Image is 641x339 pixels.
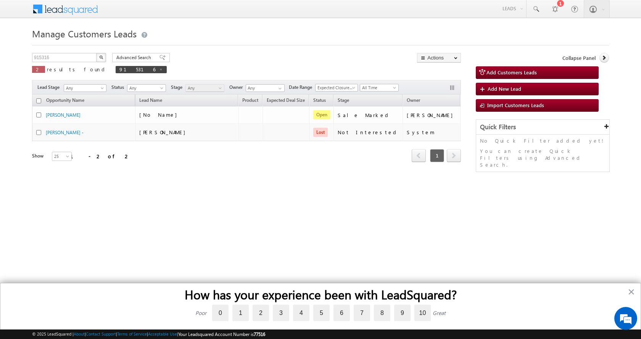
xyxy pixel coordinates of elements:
[274,85,284,92] a: Show All Items
[99,55,103,59] img: Search
[229,84,246,91] span: Owner
[186,85,222,92] span: Any
[139,129,189,135] span: [PERSON_NAME]
[273,305,289,321] label: 3
[316,84,355,91] span: Expected Closure Date
[628,286,635,298] button: Close
[52,153,72,160] span: 25
[480,137,606,144] p: No Quick Filter added yet!
[417,53,461,63] button: Actions
[47,66,108,72] span: results found
[486,69,537,76] span: Add Customers Leads
[309,96,330,106] a: Status
[338,97,349,103] span: Stage
[46,130,84,135] a: [PERSON_NAME] -
[139,111,181,118] span: [No Name]
[430,149,444,162] span: 1
[135,96,166,106] span: Lead Name
[195,309,206,317] div: Poor
[32,27,137,40] span: Manage Customers Leads
[267,97,305,103] span: Expected Deal Size
[360,84,396,91] span: All Time
[414,305,431,321] label: 10
[74,331,85,336] a: About
[394,305,411,321] label: 9
[36,66,41,72] span: 2
[487,102,544,108] span: Import Customers Leads
[32,331,265,338] span: © 2025 LeadSquared | | | | |
[447,149,461,162] span: next
[70,152,130,161] div: 1 - 2 of 2
[476,120,609,135] div: Quick Filters
[289,84,315,91] span: Date Range
[407,97,420,103] span: Owner
[480,148,606,168] p: You can create Quick Filters using Advanced Search.
[46,112,81,118] a: [PERSON_NAME]
[111,84,127,91] span: Status
[242,97,258,103] span: Product
[212,305,229,321] label: 0
[64,85,104,92] span: Any
[562,55,596,61] span: Collapse Panel
[354,305,370,321] label: 7
[46,97,84,103] span: Opportunity Name
[338,112,399,119] div: Sale Marked
[119,66,155,72] span: 915316
[313,128,328,137] span: Lost
[407,129,457,136] div: System
[178,331,265,337] span: Your Leadsquared Account Number is
[253,305,269,321] label: 2
[254,331,265,337] span: 77516
[16,287,625,302] h2: How has your experience been with LeadSquared?
[333,305,350,321] label: 6
[32,153,46,159] div: Show
[37,84,63,91] span: Lead Stage
[246,84,285,92] input: Type to Search
[232,305,249,321] label: 1
[488,85,521,92] span: Add New Lead
[313,110,330,119] span: Open
[433,309,446,317] div: Great
[127,85,164,92] span: Any
[36,98,41,103] input: Check all records
[338,129,399,136] div: Not Interested
[407,112,457,119] div: [PERSON_NAME]
[293,305,309,321] label: 4
[117,331,147,336] a: Terms of Service
[86,331,116,336] a: Contact Support
[171,84,185,91] span: Stage
[116,54,153,61] span: Advanced Search
[374,305,390,321] label: 8
[412,149,426,162] span: prev
[313,305,330,321] label: 5
[148,331,177,336] a: Acceptable Use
